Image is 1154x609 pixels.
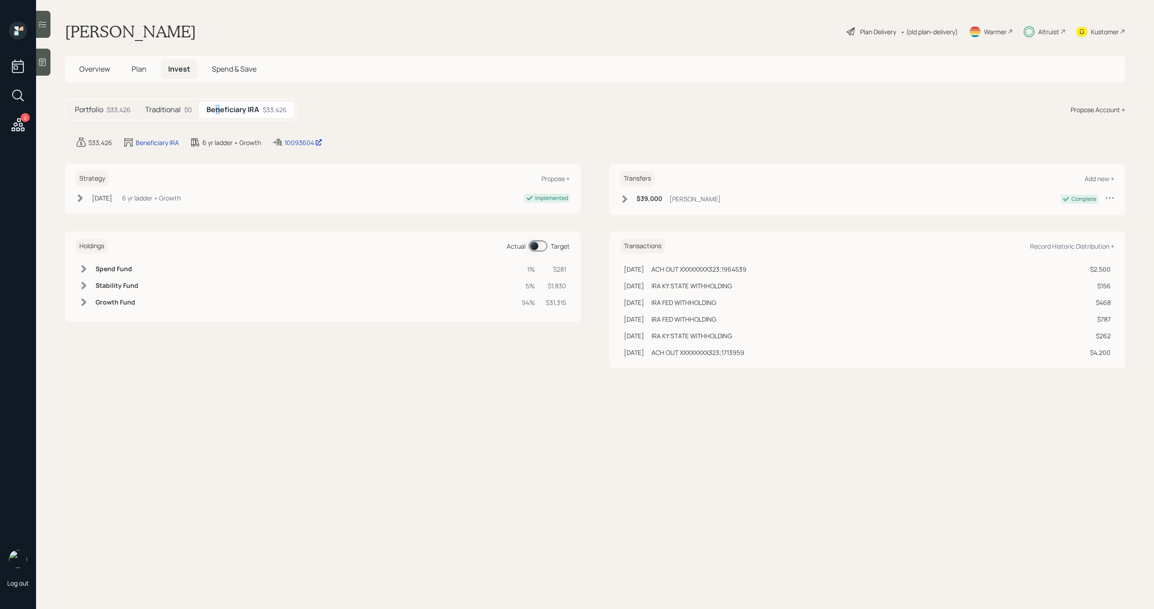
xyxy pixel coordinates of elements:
[79,64,110,74] span: Overview
[984,27,1007,36] div: Warmer
[637,195,662,203] h6: $39,000
[136,138,179,147] div: Beneficiary IRA
[651,348,744,357] div: ACH OUT XXXXXXXX323;1713959
[1071,105,1125,114] div: Propose Account +
[1038,27,1059,36] div: Altruist
[202,138,261,147] div: 6 yr ladder • Growth
[92,193,112,203] div: [DATE]
[1030,242,1114,250] div: Record Historic Distribution +
[145,105,181,114] h5: Traditional
[9,550,27,568] img: michael-russo-headshot.png
[546,298,566,307] div: $31,315
[168,64,190,74] span: Invest
[122,193,181,203] div: 6 yr ladder • Growth
[1090,348,1111,357] div: $4,200
[65,22,196,41] h1: [PERSON_NAME]
[535,194,568,202] div: Implemented
[7,579,29,587] div: Log out
[1090,298,1111,307] div: $468
[88,138,112,147] div: $33,426
[96,265,138,273] h6: Spend Fund
[651,281,732,291] div: IRA KY STATE WITHHOLDING
[651,298,716,307] div: IRA FED WITHHOLDING
[624,298,644,307] div: [DATE]
[1085,174,1114,183] div: Add new +
[620,171,655,186] h6: Transfers
[522,264,535,274] div: 1%
[1072,195,1096,203] div: Complete
[1090,331,1111,341] div: $262
[284,138,322,147] div: 10093604
[184,105,192,114] div: $0
[76,239,108,254] h6: Holdings
[901,27,958,36] div: • (old plan-delivery)
[263,105,287,114] div: $33,426
[1090,281,1111,291] div: $156
[651,331,732,341] div: IRA KY STATE WITHHOLDING
[541,174,570,183] div: Propose +
[624,348,644,357] div: [DATE]
[75,105,103,114] h5: Portfolio
[624,314,644,324] div: [DATE]
[624,281,644,291] div: [DATE]
[860,27,896,36] div: Plan Delivery
[96,282,138,290] h6: Stability Fund
[522,281,535,291] div: 5%
[96,299,138,306] h6: Growth Fund
[107,105,131,114] div: $33,426
[651,314,716,324] div: IRA FED WITHHOLDING
[206,105,259,114] h5: Beneficiary IRA
[132,64,147,74] span: Plan
[522,298,535,307] div: 94%
[21,113,30,122] div: 2
[212,64,256,74] span: Spend & Save
[76,171,109,186] h6: Strategy
[1090,264,1111,274] div: $2,500
[551,241,570,251] div: Target
[546,281,566,291] div: $1,830
[1091,27,1119,36] div: Kustomer
[651,264,746,274] div: ACH OUT XXXXXXXX323;1964539
[620,239,665,254] h6: Transactions
[624,264,644,274] div: [DATE]
[507,241,526,251] div: Actual
[546,264,566,274] div: $281
[669,194,721,204] div: [PERSON_NAME]
[1090,314,1111,324] div: $787
[624,331,644,341] div: [DATE]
